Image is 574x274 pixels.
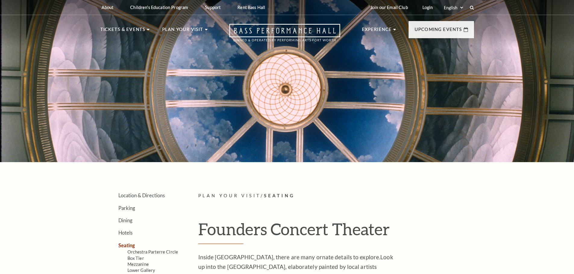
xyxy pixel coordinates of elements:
a: Lower Gallery [127,268,155,273]
a: Box Tier [127,256,144,261]
p: / [198,192,474,200]
a: Parking [118,205,135,211]
p: Tickets & Events [100,26,146,37]
select: Select: [443,5,464,11]
a: Dining [118,217,132,223]
a: Mezzanine [127,262,149,267]
p: Plan Your Visit [162,26,203,37]
a: Location & Directions [118,192,165,198]
p: Support [205,5,221,10]
p: Experience [362,26,392,37]
a: Orchestra Parterre Circle [127,249,178,254]
h1: Founders Concert Theater [198,219,474,244]
a: Hotels [118,230,133,236]
p: Rent Bass Hall [237,5,265,10]
p: Children's Education Program [130,5,188,10]
span: Seating [264,193,295,198]
span: Plan Your Visit [198,193,261,198]
p: Upcoming Events [415,26,462,37]
p: About [102,5,114,10]
a: Seating [118,242,135,248]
